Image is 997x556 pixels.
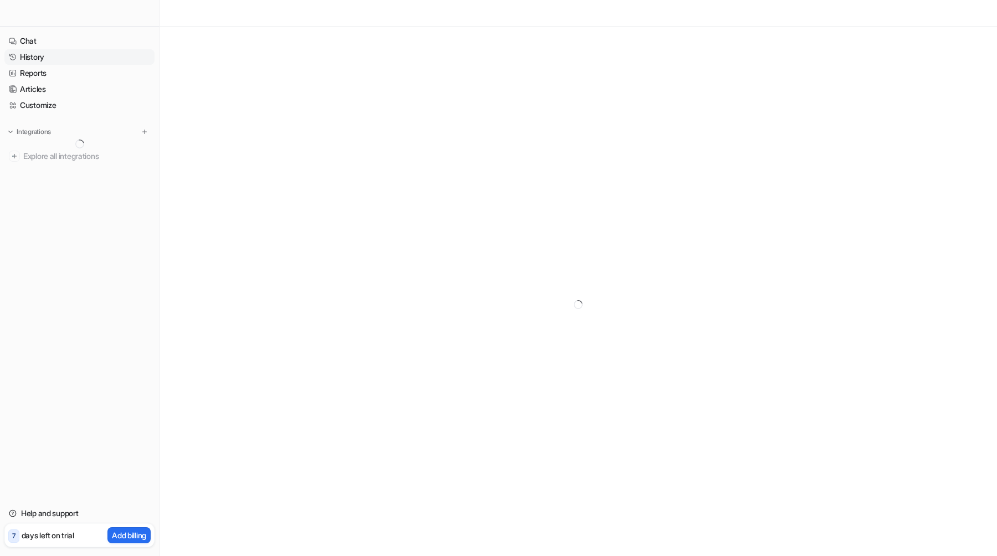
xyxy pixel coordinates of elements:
p: 7 [12,531,16,541]
img: expand menu [7,128,14,136]
span: Explore all integrations [23,147,150,165]
p: Add billing [112,529,146,541]
a: Customize [4,97,155,113]
img: explore all integrations [9,151,20,162]
a: Explore all integrations [4,148,155,164]
a: Articles [4,81,155,97]
a: Chat [4,33,155,49]
p: Integrations [17,127,51,136]
a: History [4,49,155,65]
img: menu_add.svg [141,128,148,136]
a: Reports [4,65,155,81]
button: Integrations [4,126,54,137]
button: Add billing [107,527,151,543]
a: Help and support [4,506,155,521]
p: days left on trial [22,529,74,541]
